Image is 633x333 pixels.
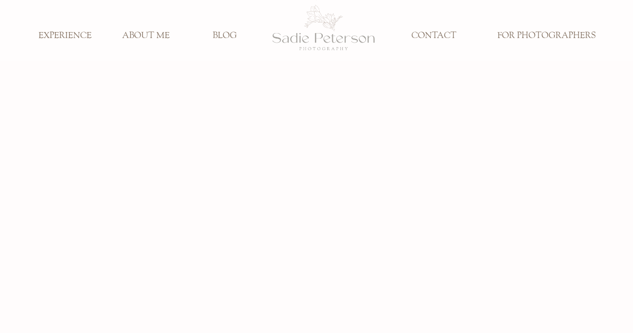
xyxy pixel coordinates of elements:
a: EXPERIENCE [32,31,98,42]
a: FOR PHOTOGRAPHERS [490,31,603,42]
a: ABOUT ME [113,31,179,42]
a: CONTACT [401,31,467,42]
a: BLOG [192,31,258,42]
